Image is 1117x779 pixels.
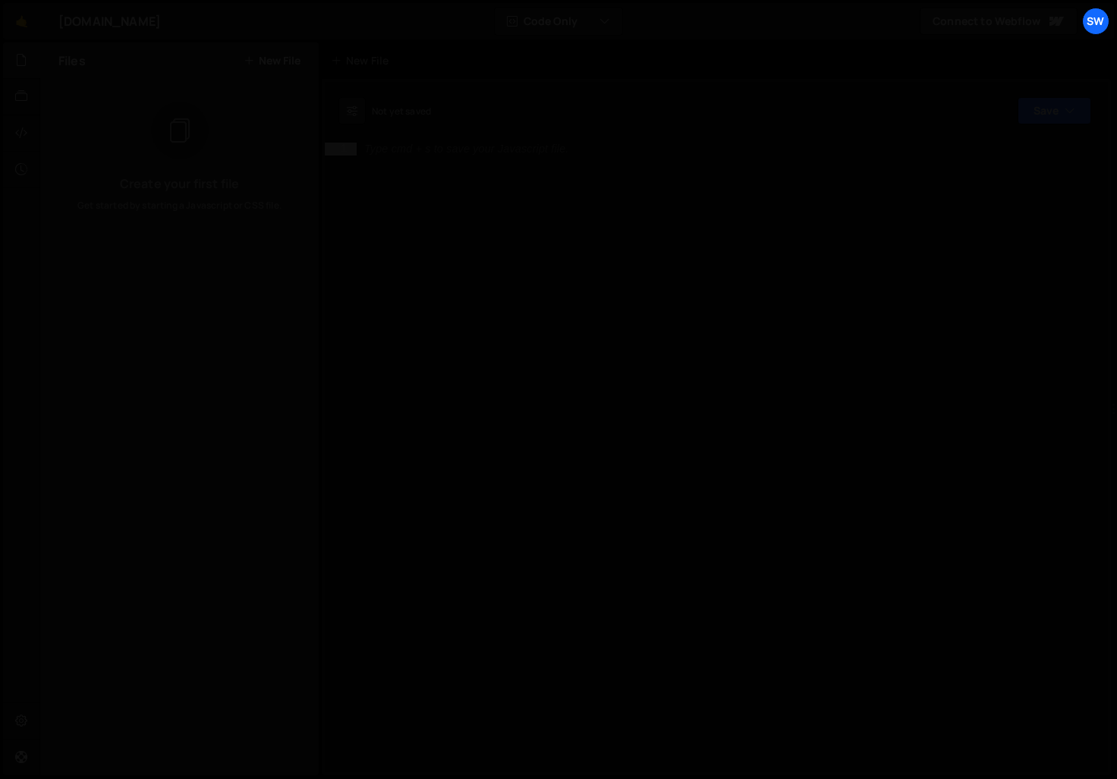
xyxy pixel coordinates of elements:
[364,143,568,155] div: Type cmd + s to save your Javascript file.
[1018,97,1091,124] button: Save
[244,55,300,67] button: New File
[331,53,395,68] div: New File
[58,12,161,30] div: [DOMAIN_NAME]
[52,199,307,212] p: Get started by starting a Javascript or CSS file.
[1082,8,1109,35] a: Sw
[58,52,86,69] h2: Files
[3,3,40,39] a: 🤙
[52,177,307,190] h3: Create your first file
[325,143,357,155] div: 1
[920,8,1078,35] a: Connect to Webflow
[372,105,431,118] div: Not yet saved
[495,8,622,35] button: Code Only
